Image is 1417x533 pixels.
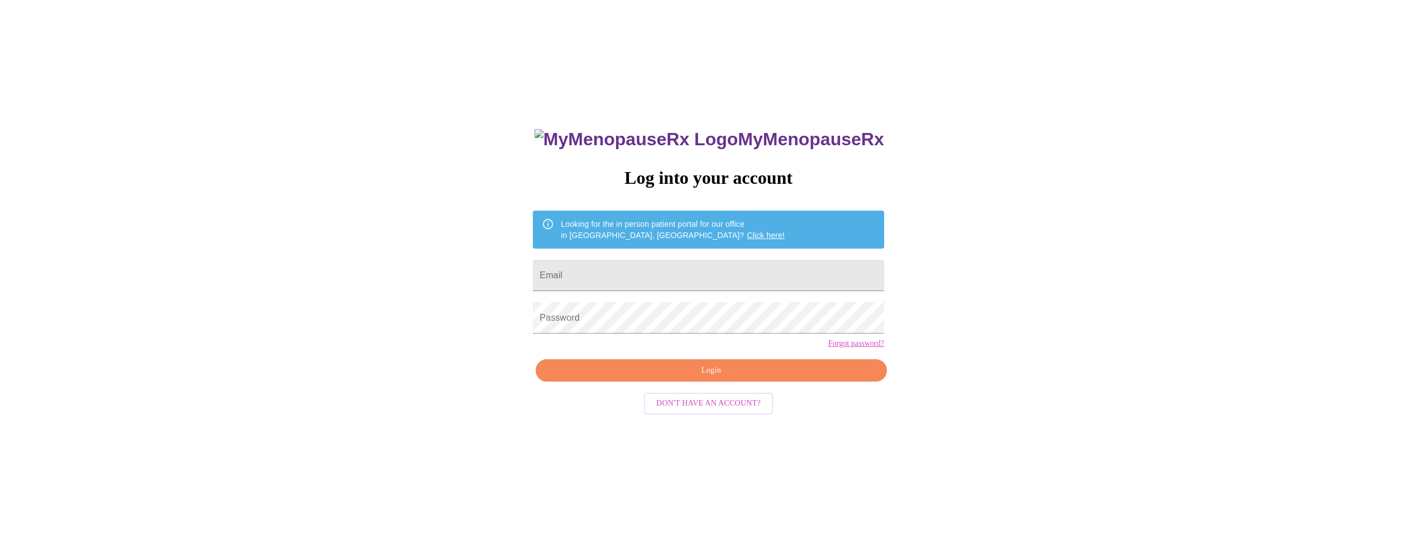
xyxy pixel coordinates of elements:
[535,129,884,150] h3: MyMenopauseRx
[536,359,886,382] button: Login
[535,129,738,150] img: MyMenopauseRx Logo
[828,339,884,348] a: Forgot password?
[533,168,884,188] h3: Log into your account
[644,393,773,415] button: Don't have an account?
[548,364,874,378] span: Login
[656,397,761,411] span: Don't have an account?
[561,214,785,245] div: Looking for the in person patient portal for our office in [GEOGRAPHIC_DATA], [GEOGRAPHIC_DATA]?
[641,398,776,407] a: Don't have an account?
[747,231,785,240] a: Click here!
